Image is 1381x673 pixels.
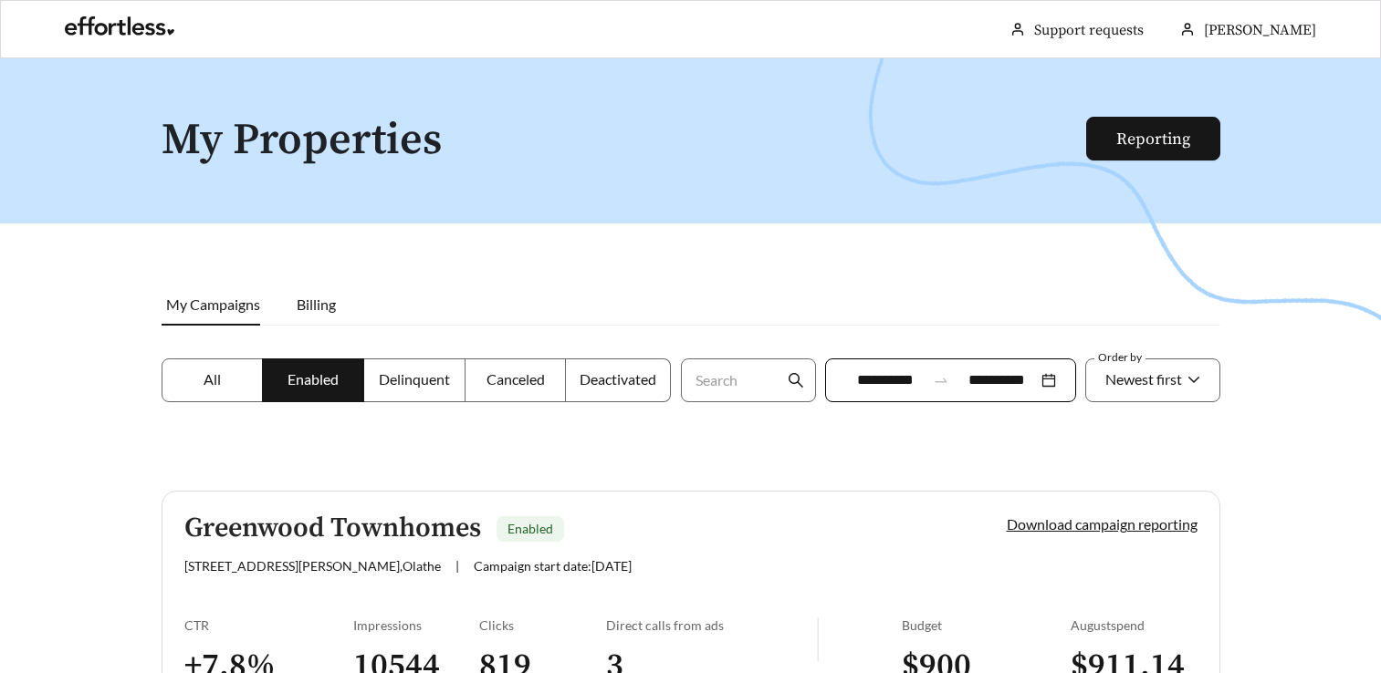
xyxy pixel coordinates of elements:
[1204,21,1316,39] span: [PERSON_NAME]
[474,558,632,574] span: Campaign start date: [DATE]
[902,617,1071,633] div: Budget
[817,617,819,661] img: line
[1034,21,1144,39] a: Support requests
[162,117,1088,165] h1: My Properties
[933,372,949,388] span: to
[479,617,606,633] div: Clicks
[184,617,353,633] div: CTR
[1007,515,1198,533] a: Download campaign reporting
[184,513,481,544] h5: Greenwood Townhomes
[288,370,339,388] span: Enabled
[580,370,656,388] span: Deactivated
[353,617,480,633] div: Impressions
[1071,617,1198,633] div: August spend
[455,558,459,574] span: |
[184,558,441,574] span: [STREET_ADDRESS][PERSON_NAME] , Olathe
[1086,117,1220,160] button: Reporting
[788,372,804,388] span: search
[379,370,450,388] span: Delinquent
[606,617,817,633] div: Direct calls from ads
[486,370,545,388] span: Canceled
[1105,370,1182,388] span: Newest first
[204,370,221,388] span: All
[166,295,260,313] span: My Campaigns
[507,521,553,536] span: Enabled
[933,372,949,388] span: swap-right
[1116,129,1190,150] a: Reporting
[297,295,336,313] span: Billing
